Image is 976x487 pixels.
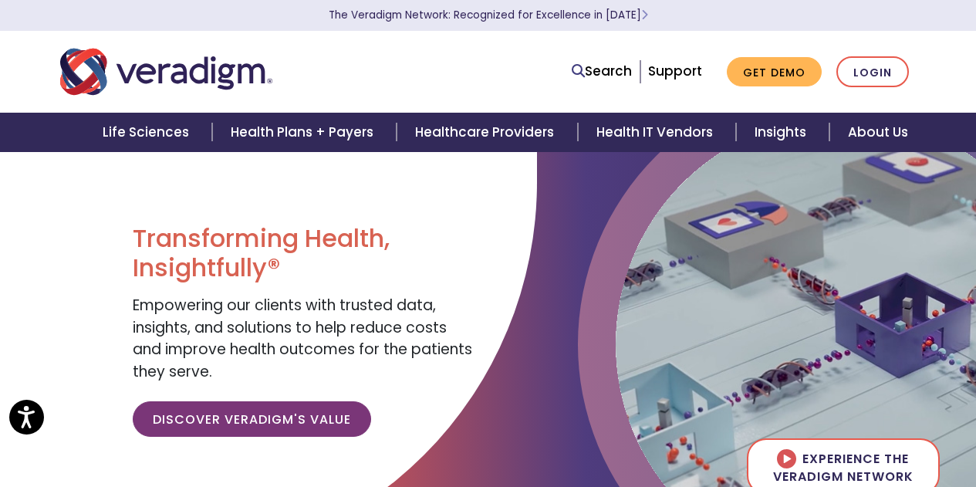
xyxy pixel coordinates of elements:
[329,8,648,22] a: The Veradigm Network: Recognized for Excellence in [DATE]Learn More
[648,62,702,80] a: Support
[212,113,397,152] a: Health Plans + Payers
[736,113,829,152] a: Insights
[727,57,822,87] a: Get Demo
[133,401,371,437] a: Discover Veradigm's Value
[133,224,476,283] h1: Transforming Health, Insightfully®
[133,295,472,382] span: Empowering our clients with trusted data, insights, and solutions to help reduce costs and improv...
[836,56,909,88] a: Login
[578,113,736,152] a: Health IT Vendors
[84,113,212,152] a: Life Sciences
[829,113,927,152] a: About Us
[397,113,577,152] a: Healthcare Providers
[60,46,272,97] img: Veradigm logo
[572,61,632,82] a: Search
[641,8,648,22] span: Learn More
